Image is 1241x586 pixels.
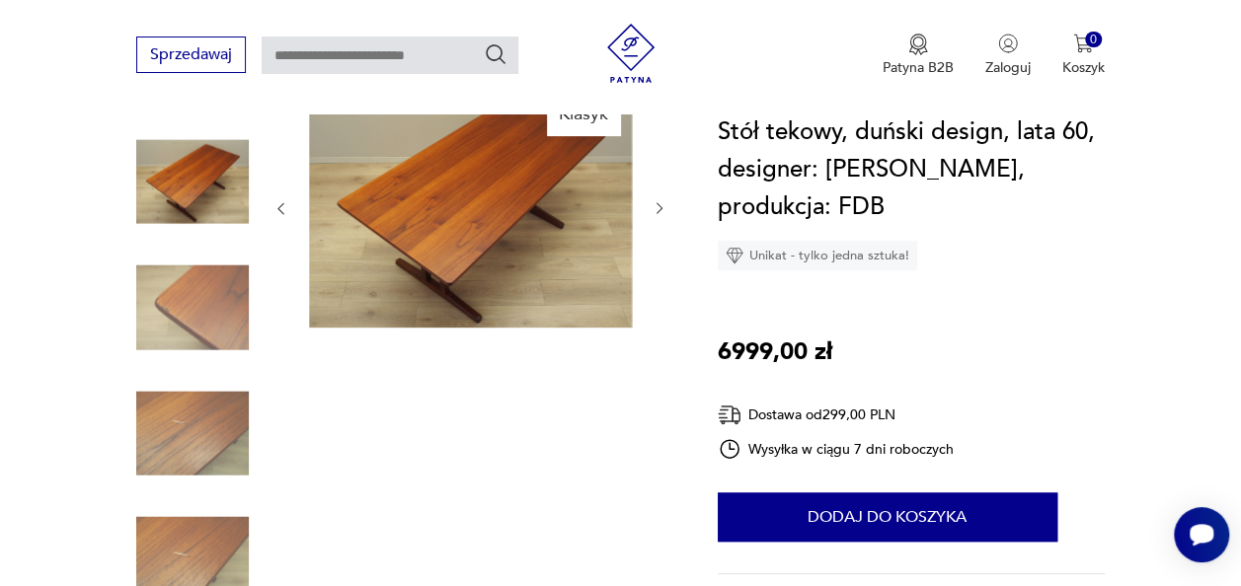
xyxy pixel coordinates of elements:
[908,34,928,55] img: Ikona medalu
[309,86,632,328] img: Zdjęcie produktu Stół tekowy, duński design, lata 60, designer: Børge Mogensen, produkcja: FDB
[718,437,955,461] div: Wysyłka w ciągu 7 dni roboczych
[601,24,660,83] img: Patyna - sklep z meblami i dekoracjami vintage
[998,34,1018,53] img: Ikonka użytkownika
[136,125,249,238] img: Zdjęcie produktu Stół tekowy, duński design, lata 60, designer: Børge Mogensen, produkcja: FDB
[1073,34,1093,53] img: Ikona koszyka
[718,241,917,270] div: Unikat - tylko jedna sztuka!
[1062,58,1105,77] p: Koszyk
[883,58,954,77] p: Patyna B2B
[718,333,832,371] p: 6999,00 zł
[726,247,743,264] img: Ikona diamentu
[484,42,507,66] button: Szukaj
[136,377,249,489] img: Zdjęcie produktu Stół tekowy, duński design, lata 60, designer: Børge Mogensen, produkcja: FDB
[136,49,246,63] a: Sprzedawaj
[136,252,249,364] img: Zdjęcie produktu Stół tekowy, duński design, lata 60, designer: Børge Mogensen, produkcja: FDB
[1085,32,1102,48] div: 0
[718,113,1105,226] h1: Stół tekowy, duński design, lata 60, designer: [PERSON_NAME], produkcja: FDB
[1174,507,1229,562] iframe: Smartsupp widget button
[985,58,1031,77] p: Zaloguj
[883,34,954,77] a: Ikona medaluPatyna B2B
[718,403,955,427] div: Dostawa od 299,00 PLN
[718,403,741,427] img: Ikona dostawy
[883,34,954,77] button: Patyna B2B
[547,94,620,135] div: Klasyk
[136,37,246,73] button: Sprzedawaj
[718,492,1057,542] button: Dodaj do koszyka
[985,34,1031,77] button: Zaloguj
[1062,34,1105,77] button: 0Koszyk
